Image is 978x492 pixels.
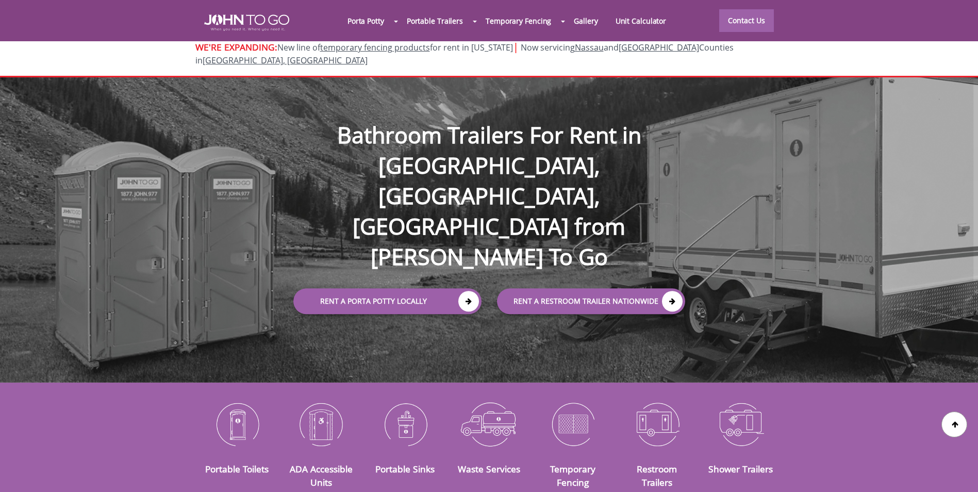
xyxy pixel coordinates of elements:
a: Temporary Fencing [550,463,595,488]
span: Now servicing and Counties in [195,42,734,66]
a: ADA Accessible Units [290,463,353,488]
img: Portable-Sinks-icon_N.png [371,397,439,451]
span: WE'RE EXPANDING: [195,41,277,53]
img: ADA-Accessible-Units-icon_N.png [287,397,355,451]
a: Portable Sinks [375,463,435,475]
h1: Bathroom Trailers For Rent in [GEOGRAPHIC_DATA], [GEOGRAPHIC_DATA], [GEOGRAPHIC_DATA] from [PERSO... [283,87,695,272]
span: | [513,40,519,54]
a: Gallery [565,10,606,32]
img: JOHN to go [204,14,289,31]
img: Shower-Trailers-icon_N.png [707,397,775,451]
a: [GEOGRAPHIC_DATA], [GEOGRAPHIC_DATA] [203,55,368,66]
img: Temporary-Fencing-cion_N.png [539,397,607,451]
img: Portable-Toilets-icon_N.png [203,397,272,451]
a: Nassau [575,42,604,53]
a: Contact Us [719,9,774,32]
a: Temporary Fencing [477,10,560,32]
a: Portable Trailers [398,10,472,32]
a: Rent a Porta Potty Locally [293,289,482,315]
a: Waste Services [458,463,520,475]
a: Portable Toilets [205,463,269,475]
a: Shower Trailers [708,463,773,475]
a: Restroom Trailers [637,463,677,488]
img: Restroom-Trailers-icon_N.png [623,397,691,451]
img: Waste-Services-icon_N.png [455,397,523,451]
a: Porta Potty [339,10,393,32]
a: Unit Calculator [607,10,675,32]
span: New line of for rent in [US_STATE] [195,42,734,66]
a: rent a RESTROOM TRAILER Nationwide [497,289,685,315]
a: temporary fencing products [320,42,430,53]
a: [GEOGRAPHIC_DATA] [619,42,699,53]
